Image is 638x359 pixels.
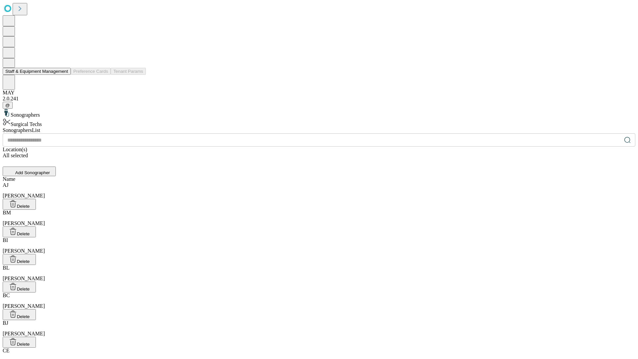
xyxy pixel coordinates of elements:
[17,231,30,236] span: Delete
[111,68,146,75] button: Tenant Params
[3,282,36,293] button: Delete
[3,320,8,326] span: BJ
[3,182,635,199] div: [PERSON_NAME]
[3,210,635,226] div: [PERSON_NAME]
[3,265,9,271] span: BL
[17,204,30,209] span: Delete
[17,287,30,292] span: Delete
[5,103,10,108] span: @
[3,68,71,75] button: Staff & Equipment Management
[3,199,36,210] button: Delete
[3,254,36,265] button: Delete
[3,96,635,102] div: 2.0.241
[3,265,635,282] div: [PERSON_NAME]
[17,342,30,347] span: Delete
[3,293,10,298] span: BC
[3,90,635,96] div: MAY
[3,348,9,353] span: CE
[17,259,30,264] span: Delete
[3,176,635,182] div: Name
[3,237,8,243] span: BI
[3,237,635,254] div: [PERSON_NAME]
[3,309,36,320] button: Delete
[71,68,111,75] button: Preference Cards
[3,226,36,237] button: Delete
[3,147,27,152] span: Location(s)
[3,293,635,309] div: [PERSON_NAME]
[17,314,30,319] span: Delete
[3,127,635,133] div: Sonographers List
[3,210,11,215] span: BM
[3,182,9,188] span: AJ
[3,320,635,337] div: [PERSON_NAME]
[3,118,635,127] div: Surgical Techs
[3,109,635,118] div: Sonographers
[3,153,635,159] div: All selected
[3,102,13,109] button: @
[3,167,56,176] button: Add Sonographer
[15,170,50,175] span: Add Sonographer
[3,337,36,348] button: Delete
